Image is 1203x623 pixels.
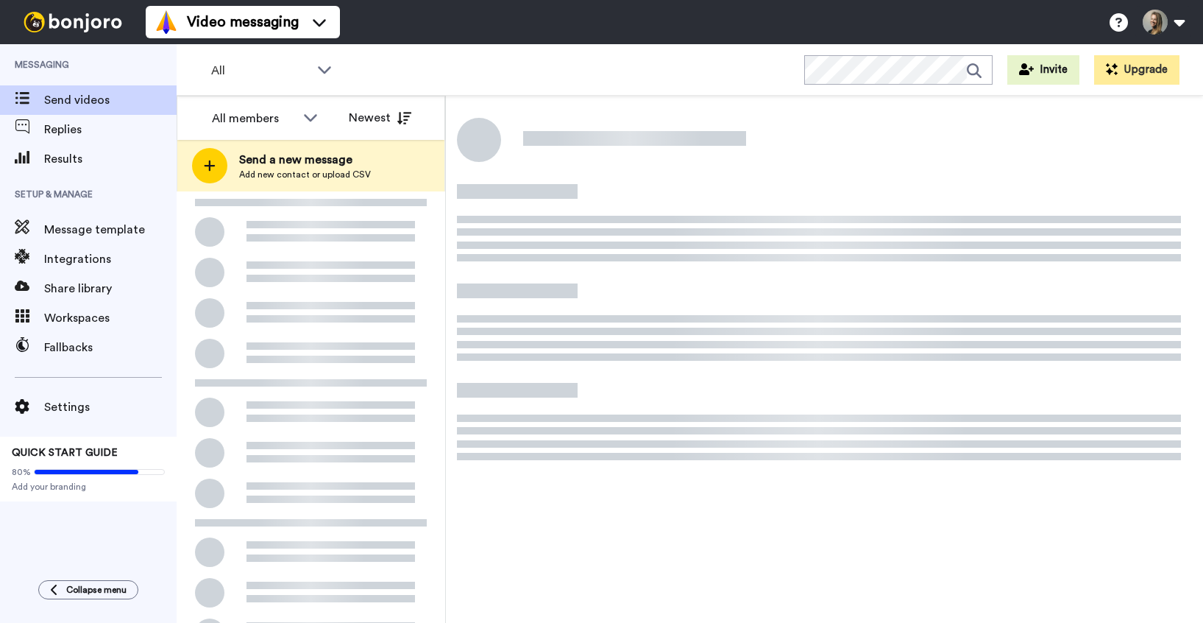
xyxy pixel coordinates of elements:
[1094,55,1179,85] button: Upgrade
[239,169,371,180] span: Add new contact or upload CSV
[66,584,127,596] span: Collapse menu
[44,121,177,138] span: Replies
[44,339,177,356] span: Fallbacks
[44,398,177,416] span: Settings
[12,481,165,493] span: Add your branding
[44,91,177,109] span: Send videos
[212,110,296,127] div: All members
[338,103,422,133] button: Newest
[44,309,177,327] span: Workspaces
[44,150,177,168] span: Results
[12,448,118,458] span: QUICK START GUIDE
[1007,55,1079,85] button: Invite
[44,221,177,239] span: Message template
[12,466,31,478] span: 80%
[18,12,128,32] img: bj-logo-header-white.svg
[44,280,177,298] span: Share library
[44,250,177,268] span: Integrations
[239,151,371,169] span: Send a new message
[211,62,310,80] span: All
[38,580,138,599] button: Collapse menu
[155,10,178,34] img: vm-color.svg
[187,12,299,32] span: Video messaging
